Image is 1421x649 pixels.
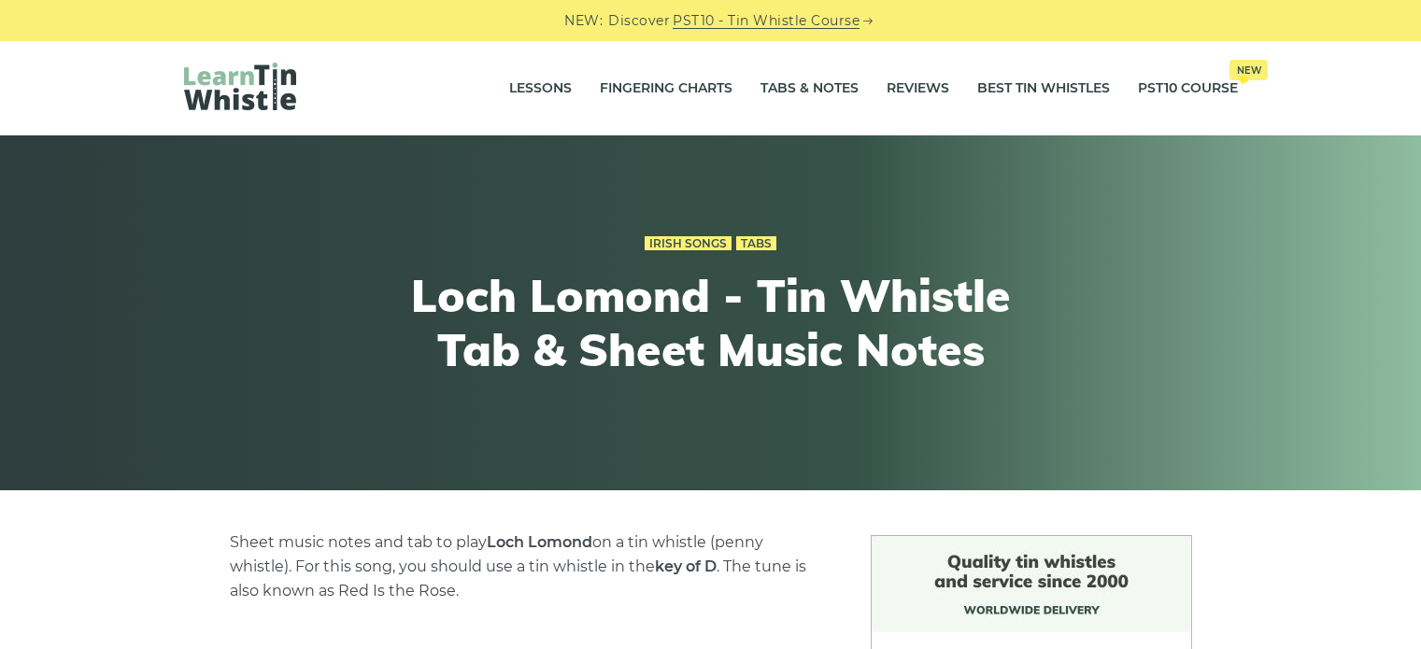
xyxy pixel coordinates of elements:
h1: Loch Lomond - Tin Whistle Tab & Sheet Music Notes [367,269,1055,376]
a: Best Tin Whistles [977,65,1110,112]
p: Sheet music notes and tab to play on a tin whistle (penny whistle). For this song, you should use... [230,530,826,603]
a: Fingering Charts [600,65,732,112]
strong: key of D [655,557,717,575]
a: PST10 CourseNew [1138,65,1238,112]
span: New [1229,60,1268,80]
a: Irish Songs [645,236,732,251]
img: LearnTinWhistle.com [184,63,296,110]
a: Lessons [509,65,572,112]
a: Tabs & Notes [760,65,859,112]
a: Reviews [887,65,949,112]
strong: Loch Lomond [487,533,592,551]
a: Tabs [736,236,776,251]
